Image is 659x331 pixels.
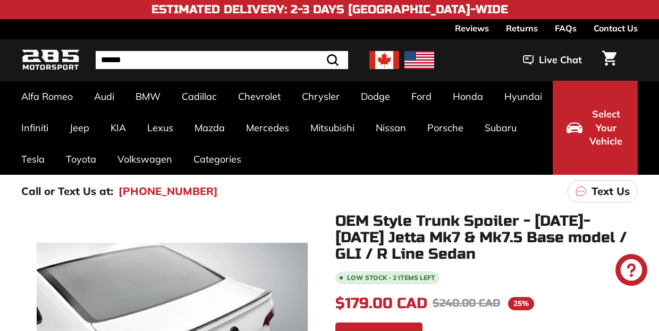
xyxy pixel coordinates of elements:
a: Ford [401,81,442,112]
a: Mitsubishi [300,112,365,143]
img: Logo_285_Motorsport_areodynamics_components [21,48,80,73]
a: BMW [125,81,171,112]
inbox-online-store-chat: Shopify online store chat [612,254,650,288]
a: KIA [100,112,137,143]
button: Live Chat [509,47,596,73]
span: $240.00 CAD [433,296,500,310]
span: Low stock - 2 items left [347,275,435,281]
a: Toyota [55,143,107,175]
a: Audi [83,81,125,112]
a: Mercedes [235,112,300,143]
a: Jeep [59,112,100,143]
a: Contact Us [594,19,638,37]
a: Returns [506,19,538,37]
a: Text Us [568,180,638,202]
p: Text Us [592,183,630,199]
a: Volkswagen [107,143,183,175]
span: Live Chat [539,53,582,67]
p: Call or Text Us at: [21,183,113,199]
a: [PHONE_NUMBER] [119,183,218,199]
a: Infiniti [11,112,59,143]
a: Reviews [455,19,489,37]
a: Subaru [474,112,527,143]
a: Hyundai [494,81,553,112]
h1: OEM Style Trunk Spoiler - [DATE]-[DATE] Jetta Mk7 & Mk7.5 Base model / GLI / R Line Sedan [335,213,638,262]
a: FAQs [555,19,577,37]
span: $179.00 CAD [335,294,427,312]
span: Select Your Vehicle [588,107,624,148]
a: Chrysler [291,81,350,112]
a: Dodge [350,81,401,112]
input: Search [96,51,348,69]
a: Nissan [365,112,417,143]
a: Alfa Romeo [11,81,83,112]
a: Categories [183,143,252,175]
button: Select Your Vehicle [553,81,638,175]
a: Lexus [137,112,184,143]
a: Cart [596,42,623,78]
a: Honda [442,81,494,112]
a: Cadillac [171,81,227,112]
a: Mazda [184,112,235,143]
a: Tesla [11,143,55,175]
h4: Estimated Delivery: 2-3 Days [GEOGRAPHIC_DATA]-Wide [151,3,508,16]
span: 25% [508,297,534,310]
a: Chevrolet [227,81,291,112]
a: Porsche [417,112,474,143]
